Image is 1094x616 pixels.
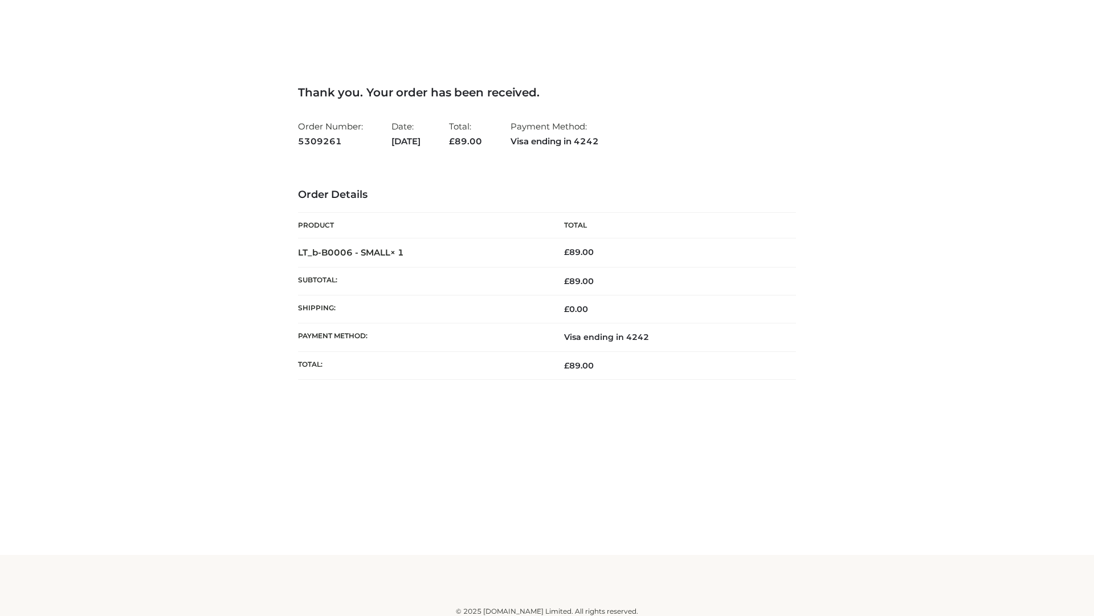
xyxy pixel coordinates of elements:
th: Total [547,213,796,238]
span: £ [564,247,569,257]
span: £ [564,276,569,286]
th: Payment method: [298,323,547,351]
span: £ [564,360,569,371]
span: 89.00 [564,276,594,286]
li: Total: [449,116,482,151]
span: 89.00 [449,136,482,147]
td: Visa ending in 4242 [547,323,796,351]
th: Product [298,213,547,238]
th: Total: [298,351,547,379]
strong: × 1 [390,247,404,258]
span: 89.00 [564,360,594,371]
bdi: 89.00 [564,247,594,257]
th: Shipping: [298,295,547,323]
strong: LT_b-B0006 - SMALL [298,247,404,258]
li: Date: [391,116,421,151]
strong: Visa ending in 4242 [511,134,599,149]
h3: Thank you. Your order has been received. [298,86,796,99]
th: Subtotal: [298,267,547,295]
li: Order Number: [298,116,363,151]
bdi: 0.00 [564,304,588,314]
h3: Order Details [298,189,796,201]
span: £ [449,136,455,147]
strong: [DATE] [391,134,421,149]
span: £ [564,304,569,314]
strong: 5309261 [298,134,363,149]
li: Payment Method: [511,116,599,151]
